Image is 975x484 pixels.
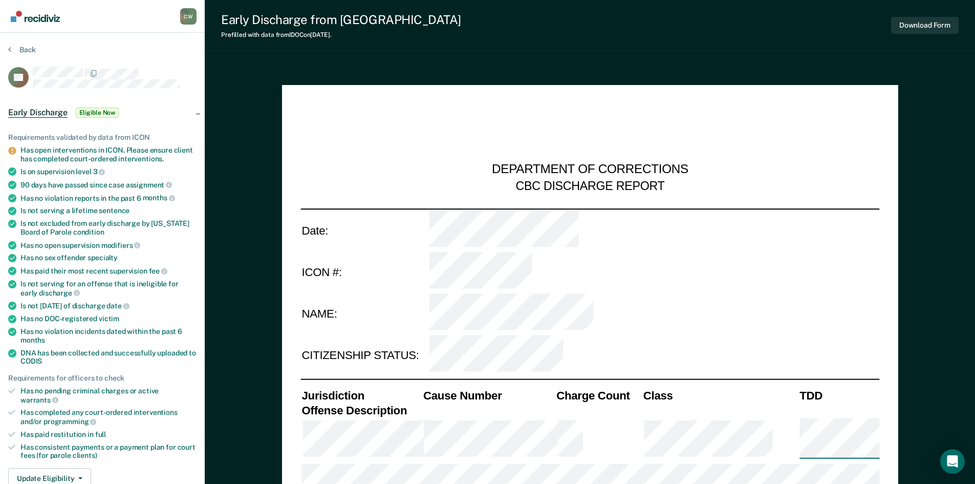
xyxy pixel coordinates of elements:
[8,45,36,54] button: Back
[8,108,68,118] span: Early Discharge
[39,289,80,297] span: discharge
[300,388,422,403] th: Jurisdiction
[73,451,97,459] span: clients)
[20,266,197,276] div: Has paid their most recent supervision
[99,206,129,215] span: sentence
[300,251,428,293] td: ICON #:
[20,206,197,215] div: Is not serving a lifetime
[93,167,105,176] span: 3
[20,327,197,345] div: Has no violation incidents dated within the past 6
[515,178,664,194] div: CBC DISCHARGE REPORT
[492,162,688,178] div: DEPARTMENT OF CORRECTIONS
[73,228,104,236] span: condition
[20,146,197,163] div: Has open interventions in ICON. Please ensure client has completed court-ordered interventions.
[20,180,197,190] div: 90 days have passed since case
[8,374,197,383] div: Requirements for officers to check
[422,388,555,403] th: Cause Number
[20,194,197,203] div: Has no violation reports in the past 6
[300,208,428,251] td: Date:
[20,357,42,365] span: CODIS
[798,388,879,403] th: TDD
[11,11,60,22] img: Recidiviz
[106,302,129,310] span: date
[300,293,428,335] td: NAME:
[20,430,197,439] div: Has paid restitution in
[44,417,96,426] span: programming
[20,280,197,297] div: Is not serving for an offense that is ineligible for early
[20,167,197,176] div: Is on supervision level
[20,241,197,250] div: Has no open supervision
[642,388,798,403] th: Class
[891,17,959,34] button: Download Form
[20,301,197,310] div: Is not [DATE] of discharge
[20,254,197,262] div: Has no sex offender
[20,336,45,344] span: months
[20,219,197,237] div: Is not excluded from early discharge by [US_STATE] Board of Parole
[300,403,422,417] th: Offense Description
[180,8,197,25] button: Profile dropdown button
[149,267,167,275] span: fee
[101,241,141,249] span: modifiers
[555,388,642,403] th: Charge Count
[20,396,58,404] span: warrants
[221,31,461,38] div: Prefilled with data from IDOC on [DATE] .
[76,108,119,118] span: Eligible Now
[143,194,175,202] span: months
[940,449,965,474] div: Open Intercom Messenger
[20,408,197,426] div: Has completed any court-ordered interventions and/or
[20,349,197,366] div: DNA has been collected and successfully uploaded to
[20,314,197,323] div: Has no DOC-registered
[300,335,428,377] td: CITIZENSHIP STATUS:
[88,254,118,262] span: specialty
[20,387,197,404] div: Has no pending criminal charges or active
[95,430,106,438] span: full
[221,12,461,27] div: Early Discharge from [GEOGRAPHIC_DATA]
[180,8,197,25] div: C W
[126,181,172,189] span: assignment
[8,133,197,142] div: Requirements validated by data from ICON
[20,443,197,460] div: Has consistent payments or a payment plan for court fees (for parole
[99,314,119,323] span: victim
